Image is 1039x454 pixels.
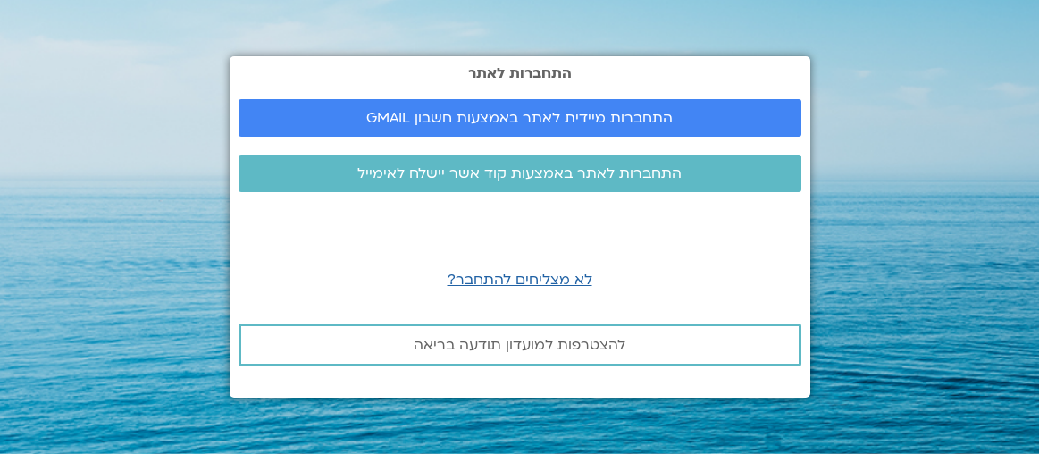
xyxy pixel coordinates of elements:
a: להצטרפות למועדון תודעה בריאה [239,324,801,366]
span: התחברות לאתר באמצעות קוד אשר יישלח לאימייל [357,165,682,181]
a: התחברות לאתר באמצעות קוד אשר יישלח לאימייל [239,155,801,192]
a: לא מצליחים להתחבר? [448,270,592,290]
h2: התחברות לאתר [239,65,801,81]
span: להצטרפות למועדון תודעה בריאה [414,337,625,353]
a: התחברות מיידית לאתר באמצעות חשבון GMAIL [239,99,801,137]
span: התחברות מיידית לאתר באמצעות חשבון GMAIL [366,110,673,126]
